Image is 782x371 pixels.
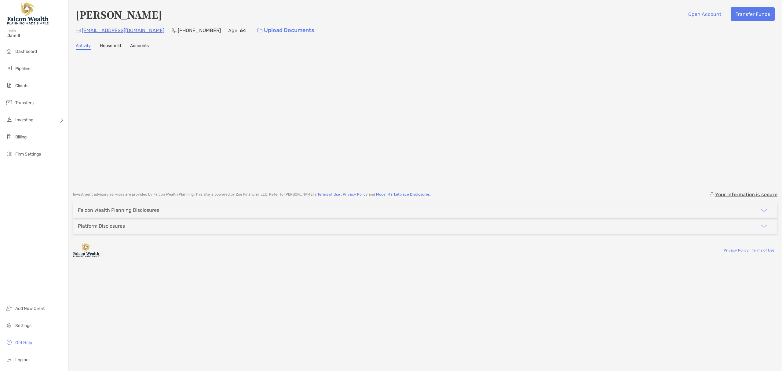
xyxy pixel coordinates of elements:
span: Pipeline [15,66,31,71]
img: Falcon Wealth Planning Logo [7,2,50,24]
img: clients icon [5,82,13,89]
a: Terms of Use [317,192,340,197]
div: Platform Disclosures [78,223,125,229]
a: Household [100,43,121,50]
p: [PHONE_NUMBER] [178,27,221,34]
a: Activity [76,43,91,50]
p: Age [228,27,237,34]
img: add_new_client icon [5,304,13,312]
img: investing icon [5,116,13,123]
img: icon arrow [760,222,768,230]
img: firm-settings icon [5,150,13,157]
span: Settings [15,323,31,328]
span: Firm Settings [15,152,41,157]
p: Your information is secure [715,192,777,197]
a: Privacy Policy [724,248,749,252]
button: Open Account [683,7,726,21]
h4: [PERSON_NAME] [76,7,162,21]
span: Investing [15,117,33,123]
a: Terms of Use [752,248,774,252]
img: logout icon [5,356,13,363]
span: Jamil! [7,33,64,38]
a: Upload Documents [253,24,318,37]
img: Phone Icon [172,28,177,33]
span: Transfers [15,100,34,105]
a: Accounts [130,43,149,50]
span: Get Help [15,340,32,345]
span: Clients [15,83,28,88]
img: transfers icon [5,99,13,106]
span: Dashboard [15,49,37,54]
a: Privacy Policy [343,192,368,197]
img: get-help icon [5,339,13,346]
img: pipeline icon [5,64,13,72]
p: 64 [240,27,246,34]
span: Add New Client [15,306,45,311]
img: Email Icon [76,29,81,32]
img: company logo [73,243,100,257]
button: Transfer Funds [731,7,775,21]
p: [EMAIL_ADDRESS][DOMAIN_NAME] [82,27,164,34]
a: Model Marketplace Disclosures [376,192,430,197]
span: Log out [15,357,30,362]
span: Billing [15,134,27,140]
img: dashboard icon [5,47,13,55]
img: settings icon [5,321,13,329]
p: Investment advisory services are provided by Falcon Wealth Planning . This site is powered by Zoe... [73,192,431,197]
div: Falcon Wealth Planning Disclosures [78,207,159,213]
img: button icon [257,28,262,33]
img: icon arrow [760,207,768,214]
img: billing icon [5,133,13,140]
